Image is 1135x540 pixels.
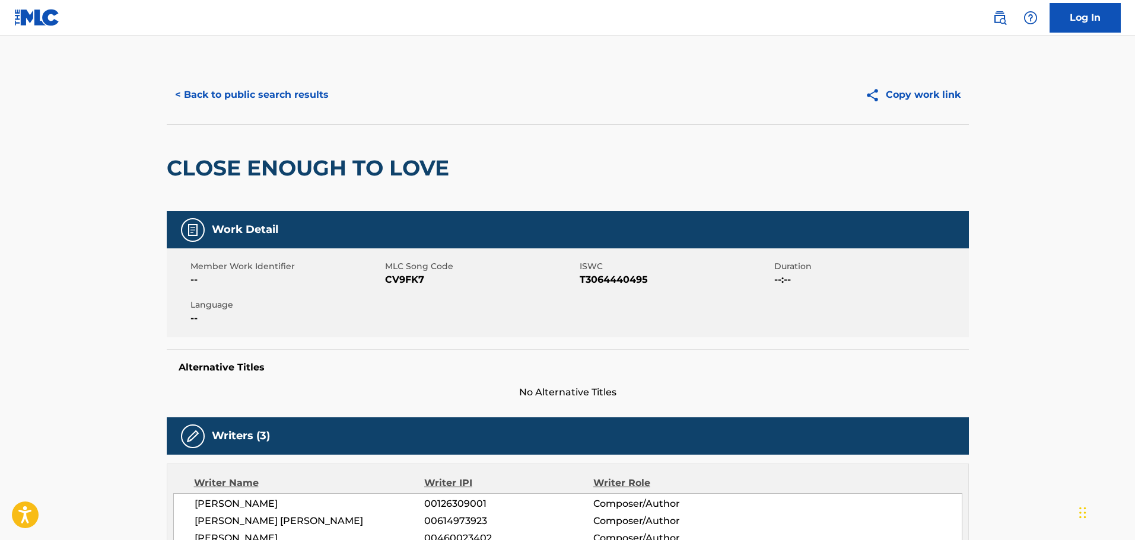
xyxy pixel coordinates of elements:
div: Writer Name [194,476,425,490]
h5: Writers (3) [212,429,270,443]
span: Composer/Author [593,514,747,528]
span: T3064440495 [580,273,771,287]
span: -- [190,273,382,287]
iframe: Chat Widget [1076,483,1135,540]
span: Member Work Identifier [190,260,382,273]
h5: Work Detail [212,223,278,237]
span: [PERSON_NAME] [PERSON_NAME] [195,514,425,528]
div: Drag [1079,495,1086,531]
img: MLC Logo [14,9,60,26]
span: 00126309001 [424,497,593,511]
span: ISWC [580,260,771,273]
span: 00614973923 [424,514,593,528]
button: Copy work link [857,80,969,110]
span: --:-- [774,273,966,287]
img: help [1023,11,1038,25]
div: Writer Role [593,476,747,490]
h2: CLOSE ENOUGH TO LOVE [167,155,455,181]
span: CV9FK7 [385,273,577,287]
span: MLC Song Code [385,260,577,273]
span: Composer/Author [593,497,747,511]
img: Copy work link [865,88,886,103]
div: Help [1019,6,1042,30]
div: Writer IPI [424,476,593,490]
span: [PERSON_NAME] [195,497,425,511]
span: -- [190,311,382,325]
button: < Back to public search results [167,80,337,110]
img: Work Detail [186,223,200,237]
a: Public Search [988,6,1012,30]
a: Log In [1050,3,1121,33]
img: search [993,11,1007,25]
span: Duration [774,260,966,273]
h5: Alternative Titles [179,362,957,373]
span: No Alternative Titles [167,385,969,400]
span: Language [190,299,382,311]
img: Writers [186,429,200,443]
